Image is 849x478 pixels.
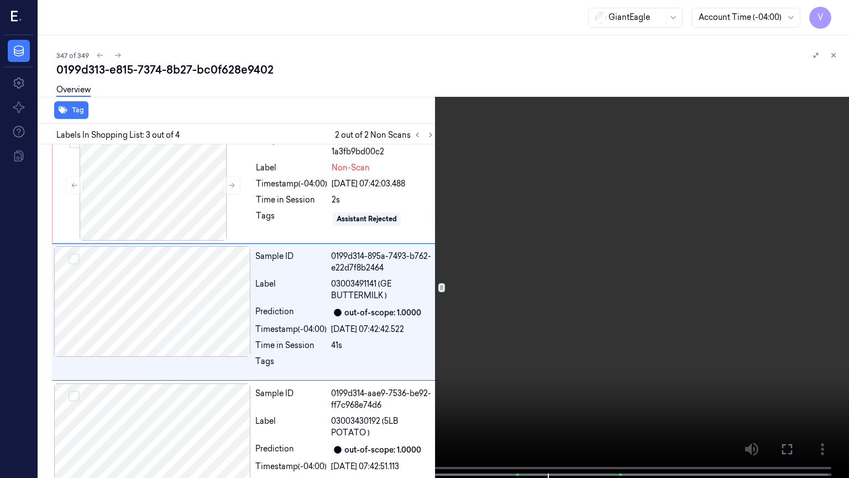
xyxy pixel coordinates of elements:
[255,340,327,351] div: Time in Session
[256,194,327,206] div: Time in Session
[256,134,327,158] div: Sample ID
[331,415,435,439] span: 03003430192 (5LB POTATO )
[54,101,88,119] button: Tag
[256,210,327,228] div: Tags
[255,415,327,439] div: Label
[256,162,327,174] div: Label
[344,307,421,319] div: out-of-scope: 1.0000
[337,214,397,224] div: Assistant Rejected
[331,388,435,411] div: 0199d314-aae9-7536-be92-ff7c968e74d6
[331,278,435,302] span: 03003491141 (GE BUTTERMILK )
[256,178,327,190] div: Timestamp (-04:00)
[255,388,327,411] div: Sample ID
[255,306,327,319] div: Prediction
[69,391,80,402] button: Select row
[332,178,434,190] div: [DATE] 07:42:03.488
[809,7,831,29] button: V
[255,356,327,373] div: Tags
[56,84,91,97] a: Overview
[56,51,89,60] span: 347 of 349
[332,162,370,174] span: Non-Scan
[332,134,434,158] div: 0199d313-fd6a-754a-9dfc-1a3fb9bd00c2
[335,128,437,142] span: 2 out of 2 Non Scans
[331,461,435,472] div: [DATE] 07:42:51.113
[331,324,435,335] div: [DATE] 07:42:42.522
[255,443,327,456] div: Prediction
[255,278,327,302] div: Label
[331,251,435,274] div: 0199d314-895a-7493-b762-e22d7f8b2464
[255,461,327,472] div: Timestamp (-04:00)
[344,444,421,456] div: out-of-scope: 1.0000
[69,253,80,264] button: Select row
[56,129,180,141] span: Labels In Shopping List: 3 out of 4
[332,194,434,206] div: 2s
[56,62,840,77] div: 0199d313-e815-7374-8b27-bc0f628e9402
[331,340,435,351] div: 41s
[255,324,327,335] div: Timestamp (-04:00)
[255,251,327,274] div: Sample ID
